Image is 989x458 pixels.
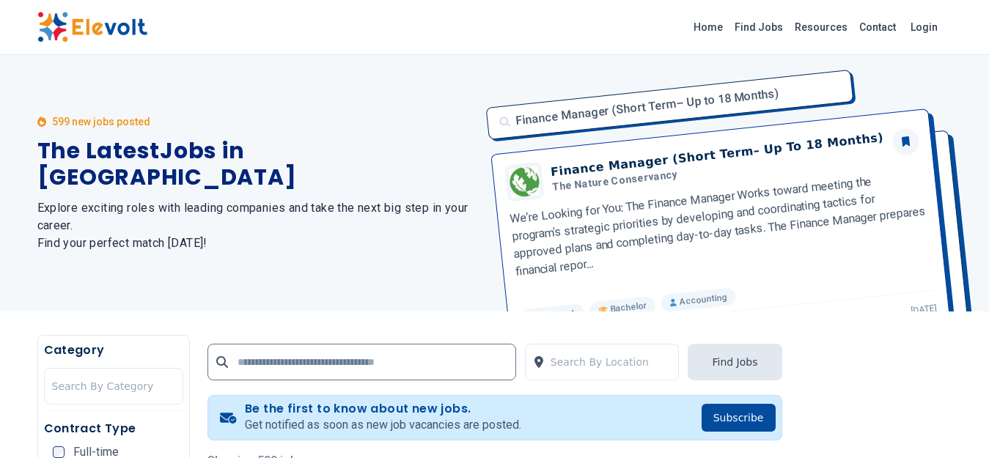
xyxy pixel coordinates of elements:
p: Get notified as soon as new job vacancies are posted. [245,416,521,434]
span: Full-time [73,446,119,458]
img: Elevolt [37,12,147,43]
a: Home [688,15,729,39]
h2: Explore exciting roles with leading companies and take the next big step in your career. Find you... [37,199,477,252]
h4: Be the first to know about new jobs. [245,402,521,416]
h5: Contract Type [44,420,183,437]
h5: Category [44,341,183,359]
p: 599 new jobs posted [52,114,150,129]
a: Resources [789,15,853,39]
button: Find Jobs [688,344,782,380]
a: Contact [853,15,902,39]
h1: The Latest Jobs in [GEOGRAPHIC_DATA] [37,138,477,191]
button: Subscribe [702,404,776,432]
a: Find Jobs [729,15,789,39]
a: Login [902,12,946,42]
input: Full-time [53,446,65,458]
